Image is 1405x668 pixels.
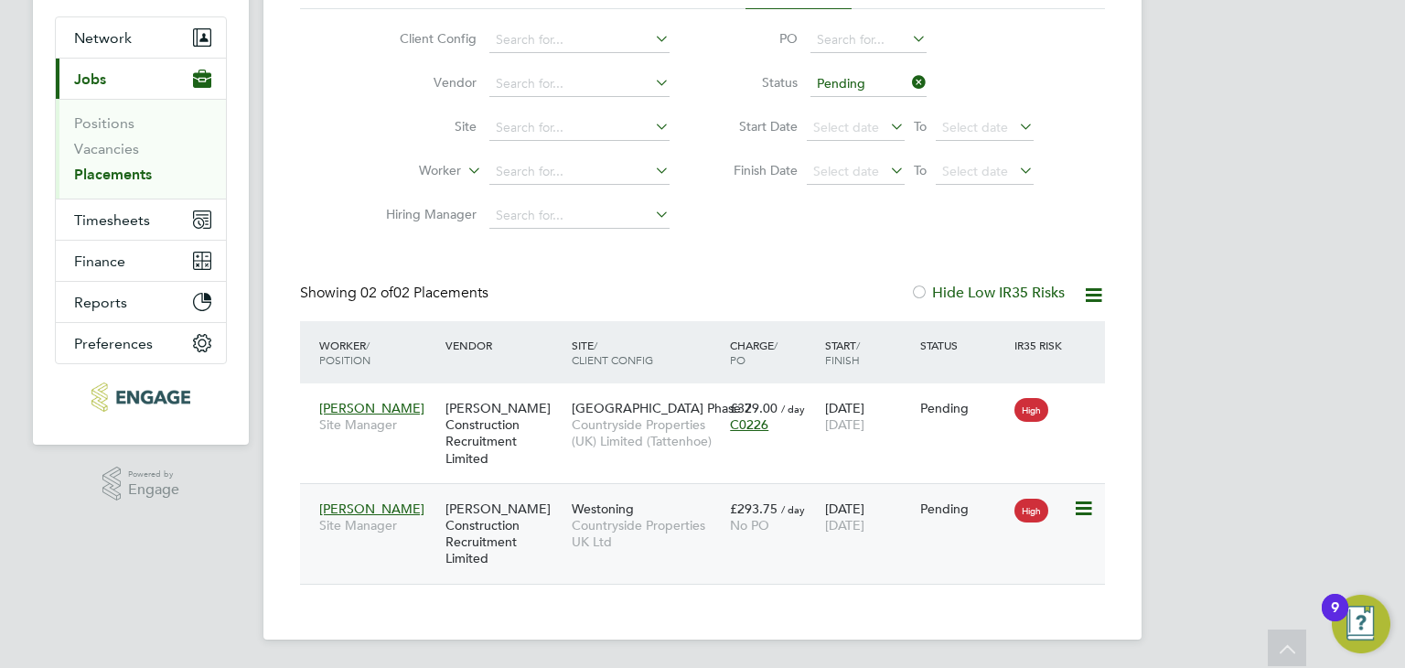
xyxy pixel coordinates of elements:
label: Hide Low IR35 Risks [910,284,1065,302]
span: / Finish [825,338,860,367]
div: Showing [300,284,492,303]
button: Jobs [56,59,226,99]
div: [PERSON_NAME] Construction Recruitment Limited [441,491,567,576]
span: Preferences [74,335,153,352]
div: [PERSON_NAME] Construction Recruitment Limited [441,391,567,476]
label: Hiring Manager [371,206,477,222]
a: [PERSON_NAME]Site Manager[PERSON_NAME] Construction Recruitment Limited[GEOGRAPHIC_DATA] Phase 7C... [315,390,1105,405]
label: Client Config [371,30,477,47]
div: Jobs [56,99,226,199]
label: Finish Date [715,162,798,178]
a: [PERSON_NAME]Site Manager[PERSON_NAME] Construction Recruitment LimitedWestoningCountryside Prope... [315,490,1105,506]
label: Vendor [371,74,477,91]
span: High [1014,398,1048,422]
label: Worker [356,162,461,180]
span: £329.00 [730,400,778,416]
span: Select date [942,119,1008,135]
span: Engage [128,482,179,498]
span: [PERSON_NAME] [319,400,424,416]
div: Pending [920,400,1006,416]
span: Site Manager [319,517,436,533]
span: / Position [319,338,370,367]
button: Finance [56,241,226,281]
input: Select one [810,71,927,97]
span: Select date [813,119,879,135]
span: C0226 [730,416,768,433]
span: Network [74,29,132,47]
span: Select date [813,163,879,179]
div: Pending [920,501,1006,517]
input: Search for... [489,203,670,229]
input: Search for... [489,115,670,141]
input: Search for... [489,27,670,53]
div: Start [820,329,916,376]
input: Search for... [810,27,927,53]
span: Finance [74,253,125,270]
span: Reports [74,294,127,311]
span: [DATE] [825,416,864,433]
button: Timesheets [56,199,226,240]
span: 02 Placements [360,284,488,302]
span: Countryside Properties (UK) Limited (Tattenhoe) [572,416,721,449]
span: [DATE] [825,517,864,533]
span: Countryside Properties UK Ltd [572,517,721,550]
span: [PERSON_NAME] [319,501,424,517]
a: Placements [74,166,152,183]
img: acr-ltd-logo-retina.png [91,382,189,412]
div: Status [916,329,1011,361]
label: Site [371,118,477,135]
span: 02 of [360,284,393,302]
span: Select date [942,163,1008,179]
span: / Client Config [572,338,653,367]
span: [GEOGRAPHIC_DATA] Phase 7 [572,400,752,416]
div: 9 [1331,608,1339,631]
a: Powered byEngage [102,467,180,501]
span: Timesheets [74,211,150,229]
span: / day [781,502,805,516]
a: Go to home page [55,382,227,412]
input: Search for... [489,159,670,185]
div: IR35 Risk [1010,329,1073,361]
span: / day [781,402,805,415]
span: To [908,158,932,182]
label: PO [715,30,798,47]
span: £293.75 [730,501,778,517]
a: Positions [74,114,134,132]
span: Site Manager [319,416,436,433]
div: [DATE] [820,391,916,442]
div: Worker [315,329,441,376]
span: Westoning [572,501,634,517]
span: No PO [730,517,769,533]
span: To [908,114,932,138]
div: Charge [725,329,820,376]
button: Network [56,17,226,58]
span: High [1014,499,1048,523]
span: / PO [730,338,778,367]
div: Site [567,329,725,376]
input: Search for... [489,71,670,97]
button: Open Resource Center, 9 new notifications [1332,595,1390,653]
button: Reports [56,282,226,322]
div: Vendor [441,329,567,361]
label: Status [715,74,798,91]
span: Jobs [74,70,106,88]
label: Start Date [715,118,798,135]
span: Powered by [128,467,179,482]
div: [DATE] [820,491,916,543]
a: Vacancies [74,140,139,157]
button: Preferences [56,323,226,363]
